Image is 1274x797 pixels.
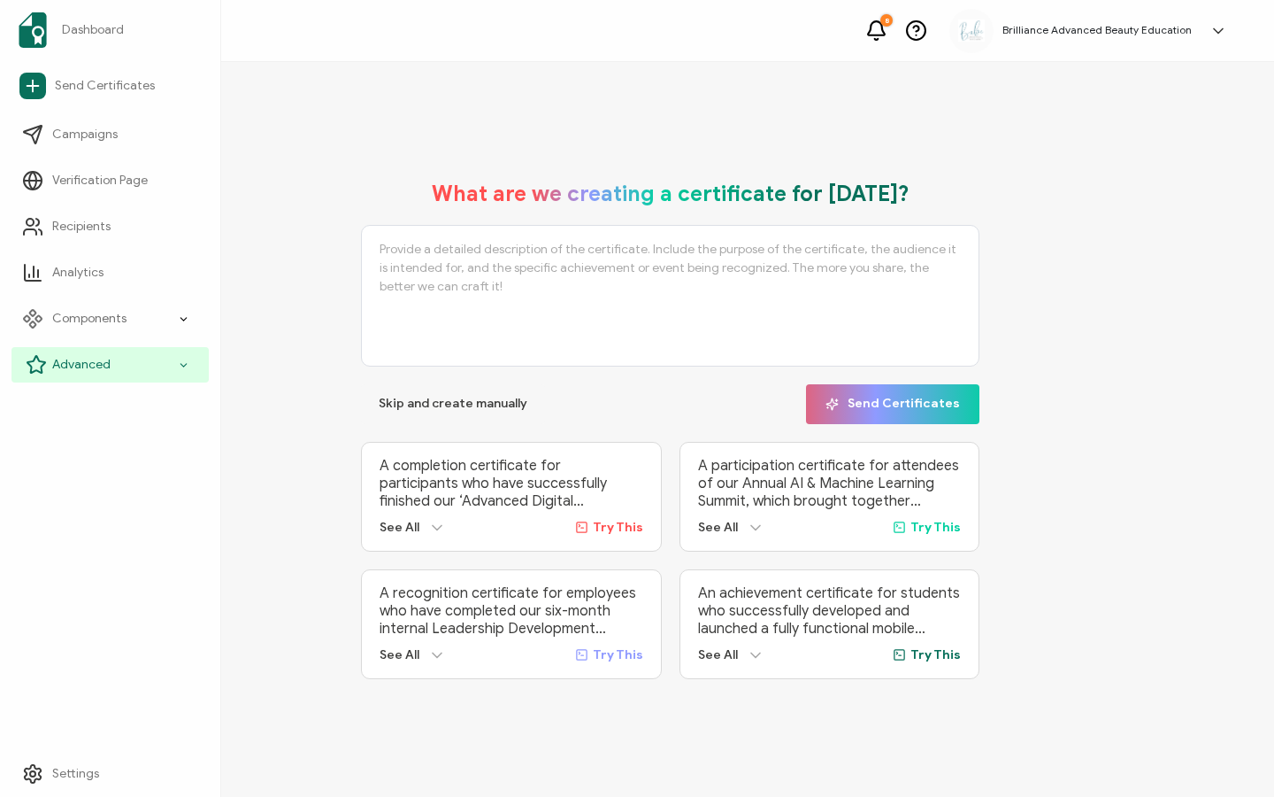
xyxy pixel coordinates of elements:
[1002,24,1192,36] h5: Brilliance Advanced Beauty Education
[52,218,111,236] span: Recipients
[19,12,47,48] img: sertifier-logomark-colored.svg
[12,163,209,198] a: Verification Page
[1186,712,1274,797] iframe: Chat Widget
[55,77,155,95] span: Send Certificates
[62,21,124,39] span: Dashboard
[380,584,643,638] p: A recognition certificate for employees who have completed our six-month internal Leadership Deve...
[432,181,909,207] h1: What are we creating a certificate for [DATE]?
[698,520,738,535] span: See All
[825,398,960,411] span: Send Certificates
[12,5,209,55] a: Dashboard
[12,255,209,290] a: Analytics
[12,117,209,152] a: Campaigns
[380,647,419,662] span: See All
[698,457,962,510] p: A participation certificate for attendees of our Annual AI & Machine Learning Summit, which broug...
[593,647,643,662] span: Try This
[12,209,209,244] a: Recipients
[380,457,643,510] p: A completion certificate for participants who have successfully finished our ‘Advanced Digital Ma...
[52,765,99,783] span: Settings
[698,584,962,638] p: An achievement certificate for students who successfully developed and launched a fully functiona...
[379,398,527,410] span: Skip and create manually
[910,647,961,662] span: Try This
[52,264,104,282] span: Analytics
[958,19,985,43] img: a2bf8c6c-3aba-43b4-8354-ecfc29676cf6.jpg
[12,756,209,792] a: Settings
[880,14,893,27] div: 8
[361,384,545,424] button: Skip and create manually
[593,520,643,535] span: Try This
[52,310,127,328] span: Components
[380,520,419,535] span: See All
[12,66,209,106] a: Send Certificates
[910,520,961,535] span: Try This
[52,172,148,190] span: Verification Page
[698,647,738,662] span: See All
[52,356,111,374] span: Advanced
[806,384,979,424] button: Send Certificates
[52,126,118,143] span: Campaigns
